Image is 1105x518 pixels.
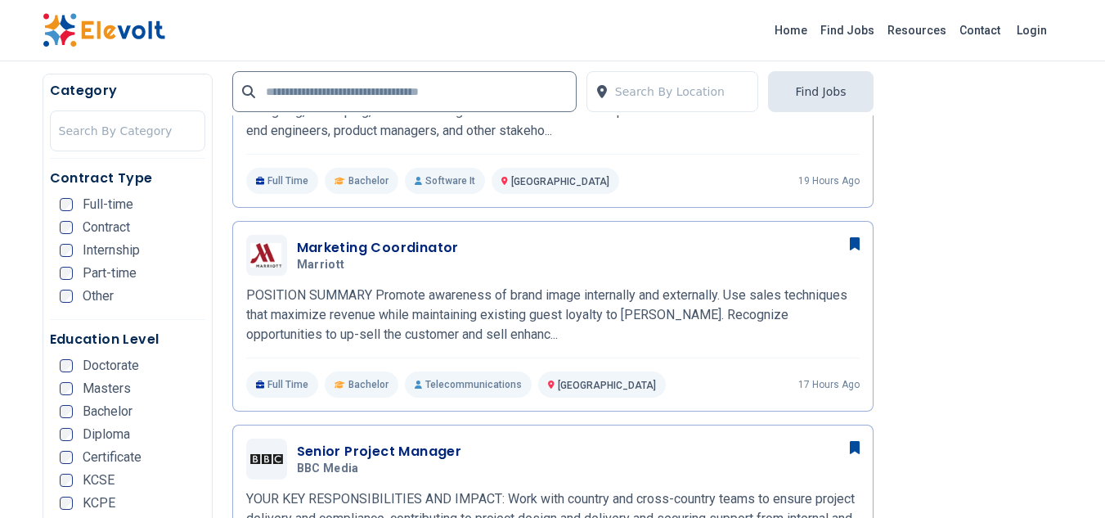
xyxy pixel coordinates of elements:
a: Login [1007,14,1057,47]
input: KCSE [60,474,73,487]
span: Contract [83,221,130,234]
span: Doctorate [83,359,139,372]
span: [GEOGRAPHIC_DATA] [511,176,609,187]
input: Part-time [60,267,73,280]
span: Certificate [83,451,141,464]
span: KCPE [83,497,115,510]
img: Elevolt [43,13,165,47]
img: Marriott [250,243,283,268]
img: BBC Media [250,454,283,463]
input: Contract [60,221,73,234]
h5: Contract Type [50,169,205,188]
a: MarriottMarketing CoordinatorMarriottPOSITION SUMMARY Promote awareness of brand image internally... [246,235,860,398]
a: Contact [953,17,1007,43]
a: Home [768,17,814,43]
span: Internship [83,244,140,257]
span: Marriott [297,258,345,273]
input: Masters [60,382,73,395]
span: Masters [83,382,131,395]
p: POSITION SUMMARY Promote awareness of brand image internally and externally. Use sales techniques... [246,286,860,345]
span: Bachelor [348,378,389,391]
h3: Senior Project Manager [297,442,462,462]
p: Full Time [246,168,319,194]
p: Telecommunications [405,372,532,398]
p: Full Time [246,372,319,398]
p: 19 hours ago [798,174,860,187]
span: Part-time [83,267,137,280]
input: Internship [60,244,73,257]
h5: Education Level [50,330,205,349]
p: Software It [405,168,485,194]
input: Full-time [60,198,73,211]
input: Doctorate [60,359,73,372]
iframe: Chat Widget [1023,439,1105,518]
span: [GEOGRAPHIC_DATA] [558,380,656,391]
span: BBC Media [297,462,359,476]
h3: Marketing Coordinator [297,238,459,258]
input: Diploma [60,428,73,441]
span: Diploma [83,428,130,441]
input: Certificate [60,451,73,464]
span: Bachelor [348,174,389,187]
input: Other [60,290,73,303]
a: Resources [881,17,953,43]
input: KCPE [60,497,73,510]
span: KCSE [83,474,115,487]
a: Find Jobs [814,17,881,43]
p: 17 hours ago [798,378,860,391]
input: Bachelor [60,405,73,418]
span: Bachelor [83,405,133,418]
span: Other [83,290,114,303]
h5: Category [50,81,205,101]
button: Find Jobs [768,71,873,112]
span: Full-time [83,198,133,211]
